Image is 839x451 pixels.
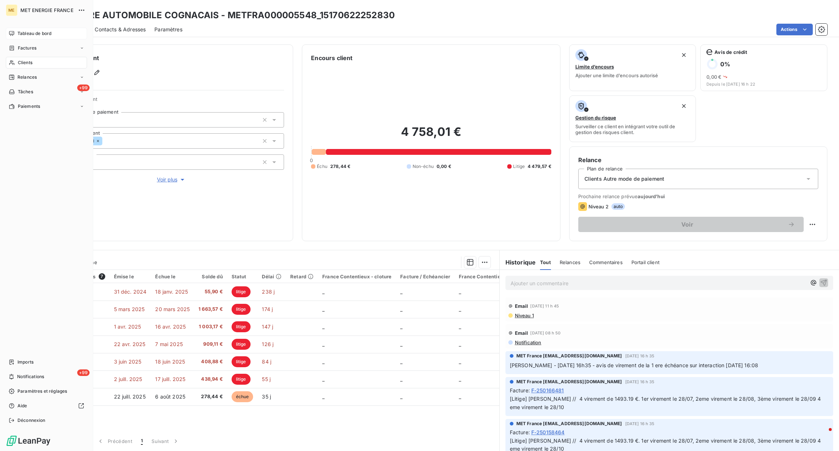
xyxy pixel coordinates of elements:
[198,288,223,295] span: 55,90 €
[584,175,665,183] span: Clients Autre mode de paiement
[232,339,251,350] span: litige
[77,85,90,91] span: +99
[569,44,696,91] button: Limite d’encoursAjouter une limite d’encours autorisé
[322,289,324,295] span: _
[317,163,327,170] span: Échu
[92,434,137,449] button: Précédent
[400,393,402,400] span: _
[59,176,284,184] button: Voir plus
[155,323,186,330] span: 16 avr. 2025
[575,64,614,70] span: Limite d’encours
[102,138,108,144] input: Ajouter une valeur
[18,59,32,66] span: Clients
[631,259,659,265] span: Portail client
[714,49,747,55] span: Avis de crédit
[413,163,434,170] span: Non-échu
[588,204,608,209] span: Niveau 2
[198,274,223,279] div: Solde dû
[575,123,690,135] span: Surveiller ce client en intégrant votre outil de gestion des risques client.
[814,426,832,444] iframe: Intercom live chat
[155,341,183,347] span: 7 mai 2025
[17,373,44,380] span: Notifications
[311,125,551,146] h2: 4 758,01 €
[17,403,27,409] span: Aide
[578,217,804,232] button: Voir
[516,420,622,427] span: MET France [EMAIL_ADDRESS][DOMAIN_NAME]
[232,374,251,385] span: litige
[400,341,402,347] span: _
[459,376,461,382] span: _
[114,341,146,347] span: 22 avr. 2025
[560,259,580,265] span: Relances
[198,358,223,365] span: 408,88 €
[155,358,185,365] span: 18 juin 2025
[578,156,818,164] h6: Relance
[330,163,350,170] span: 278,44 €
[6,57,87,68] a: Clients
[114,289,147,295] span: 31 déc. 2024
[262,376,271,382] span: 55 j
[510,396,823,410] span: [Litige] [PERSON_NAME] // 4 virement de 1493.19 €. 1er virement le 28/07, 2eme virement le 28/08,...
[322,323,324,330] span: _
[232,286,251,297] span: litige
[575,72,658,78] span: Ajouter une limite d’encours autorisé
[17,74,37,81] span: Relances
[59,96,284,106] span: Propriétés Client
[638,193,665,199] span: aujourd’hui
[44,54,284,62] h6: Informations client
[198,341,223,348] span: 909,11 €
[114,376,142,382] span: 2 juill. 2025
[706,82,821,86] span: Depuis le [DATE] 16 h 22
[400,376,402,382] span: _
[516,379,622,385] span: MET France [EMAIL_ADDRESS][DOMAIN_NAME]
[720,60,730,68] h6: 0 %
[155,393,185,400] span: 6 août 2025
[589,259,623,265] span: Commentaires
[400,323,402,330] span: _
[95,26,146,33] span: Contacts & Adresses
[154,26,182,33] span: Paramètres
[262,393,271,400] span: 35 j
[514,340,541,345] span: Notification
[510,428,530,436] span: Facture :
[290,274,314,279] div: Retard
[6,101,87,112] a: Paiements
[514,313,534,318] span: Niveau 1
[232,274,253,279] div: Statut
[311,54,352,62] h6: Encours client
[459,341,461,347] span: _
[530,304,559,308] span: [DATE] 11 h 45
[18,89,33,95] span: Tâches
[516,353,622,359] span: MET France [EMAIL_ADDRESS][DOMAIN_NAME]
[198,393,223,400] span: 278,44 €
[262,323,273,330] span: 147 j
[322,274,391,279] div: France Contentieux - cloture
[437,163,451,170] span: 0,00 €
[262,358,271,365] span: 84 j
[155,306,190,312] span: 20 mars 2025
[459,289,461,295] span: _
[262,274,281,279] div: Délai
[155,274,190,279] div: Échue le
[6,86,87,98] a: +99Tâches
[6,356,87,368] a: Imports
[6,42,87,54] a: Factures
[77,369,90,376] span: +99
[6,385,87,397] a: Paramètres et réglages
[232,321,251,332] span: litige
[6,400,87,412] a: Aide
[578,193,818,199] span: Prochaine relance prévue
[262,289,275,295] span: 238 j
[114,358,142,365] span: 3 juin 2025
[459,323,461,330] span: _
[322,341,324,347] span: _
[114,323,141,330] span: 1 avr. 2025
[625,380,655,384] span: [DATE] 16 h 35
[515,303,528,309] span: Email
[513,163,525,170] span: Litige
[706,74,721,80] span: 0,00 €
[99,273,105,280] span: 7
[17,417,46,424] span: Déconnexion
[776,24,813,35] button: Actions
[322,358,324,365] span: _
